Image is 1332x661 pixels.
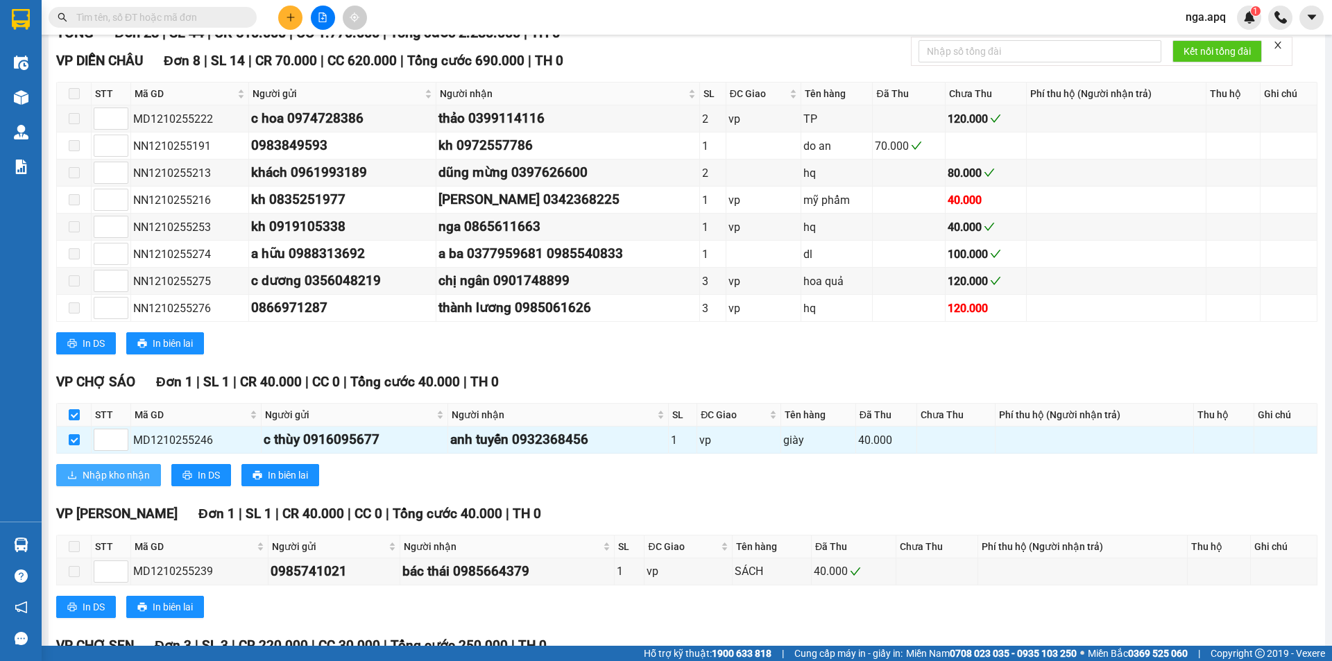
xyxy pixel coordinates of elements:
span: Mã GD [135,539,254,554]
span: printer [67,602,77,613]
img: warehouse-icon [14,125,28,139]
span: CC 30.000 [318,637,380,653]
span: VP [PERSON_NAME] [56,506,178,522]
div: 2 [702,110,724,128]
span: Tổng cước 40.000 [350,374,460,390]
span: CR 70.000 [255,53,317,69]
div: SÁCH [735,563,809,580]
span: SL 14 [211,53,245,69]
div: NN1210255253 [133,218,246,236]
th: Tên hàng [733,535,812,558]
div: 120.000 [948,273,1024,290]
span: In DS [198,467,220,483]
span: copyright [1255,649,1265,658]
span: | [305,374,309,390]
span: Người gửi [265,407,433,422]
th: SL [615,535,645,558]
button: printerIn biên lai [241,464,319,486]
button: caret-down [1299,6,1324,30]
td: MD1210255246 [131,427,262,454]
div: a hữu 0988313692 [251,243,434,264]
div: hq [803,218,870,236]
th: STT [92,535,131,558]
span: VP CHỢ SEN [56,637,134,653]
span: | [275,506,279,522]
button: plus [278,6,302,30]
span: VP DIỄN CHÂU [56,53,143,69]
div: kh 0835251977 [251,189,434,210]
span: | [233,374,237,390]
span: close [1273,40,1283,50]
div: dũng mừng 0397626600 [438,162,697,183]
span: | [248,53,252,69]
span: In biên lai [268,467,308,483]
div: nga 0865611663 [438,216,697,237]
th: Chưa Thu [917,404,996,427]
span: search [58,12,67,22]
span: check [911,140,922,151]
button: printerIn DS [171,464,231,486]
th: Đã Thu [812,535,896,558]
td: NN1210255276 [131,295,249,322]
span: Cung cấp máy in - giấy in: [794,646,903,661]
div: vp [699,431,778,449]
span: ĐC Giao [730,86,787,101]
div: vp [728,110,799,128]
th: SL [700,83,726,105]
div: kh 0972557786 [438,135,697,156]
span: Kết nối tổng đài [1184,44,1251,59]
div: 40.000 [948,218,1024,236]
div: 0866971287 [251,298,434,318]
span: Mã GD [135,407,247,422]
div: thảo 0399114116 [438,108,697,129]
span: check [850,566,861,577]
div: vp [728,273,799,290]
span: check [984,221,995,232]
span: message [15,632,28,645]
span: printer [137,338,147,350]
img: warehouse-icon [14,55,28,70]
span: In DS [83,599,105,615]
span: Miền Bắc [1088,646,1188,661]
div: 1 [702,137,724,155]
span: CR 40.000 [282,506,344,522]
span: Nhập kho nhận [83,467,150,483]
div: a ba 0377959681 0985540833 [438,243,697,264]
div: NN1210255274 [133,246,246,263]
div: thành lương 0985061626 [438,298,697,318]
strong: 1900 633 818 [712,648,771,659]
span: Miền Nam [906,646,1077,661]
sup: 1 [1251,6,1261,16]
span: | [239,506,242,522]
div: 2 [702,164,724,182]
input: Nhập số tổng đài [919,40,1161,62]
button: printerIn DS [56,332,116,354]
span: | [311,637,315,653]
div: do an [803,137,870,155]
th: STT [92,83,131,105]
div: vp [728,218,799,236]
span: aim [350,12,359,22]
span: Tổng cước 690.000 [407,53,524,69]
span: file-add [318,12,327,22]
span: check [984,167,995,178]
th: Chưa Thu [896,535,979,558]
div: 0985741021 [271,561,398,582]
div: hoa quả [803,273,870,290]
span: | [528,53,531,69]
span: check [990,248,1001,259]
button: Kết nối tổng đài [1172,40,1262,62]
div: 1 [702,191,724,209]
span: Người gửi [272,539,386,554]
button: printerIn DS [56,596,116,618]
span: TH 0 [518,637,547,653]
td: MD1210255222 [131,105,249,132]
div: dl [803,246,870,263]
button: file-add [311,6,335,30]
strong: 0369 525 060 [1128,648,1188,659]
div: MD1210255239 [133,563,266,580]
img: icon-new-feature [1243,11,1256,24]
div: 1 [671,431,695,449]
input: Tìm tên, số ĐT hoặc mã đơn [76,10,240,25]
span: Đơn 3 [155,637,191,653]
